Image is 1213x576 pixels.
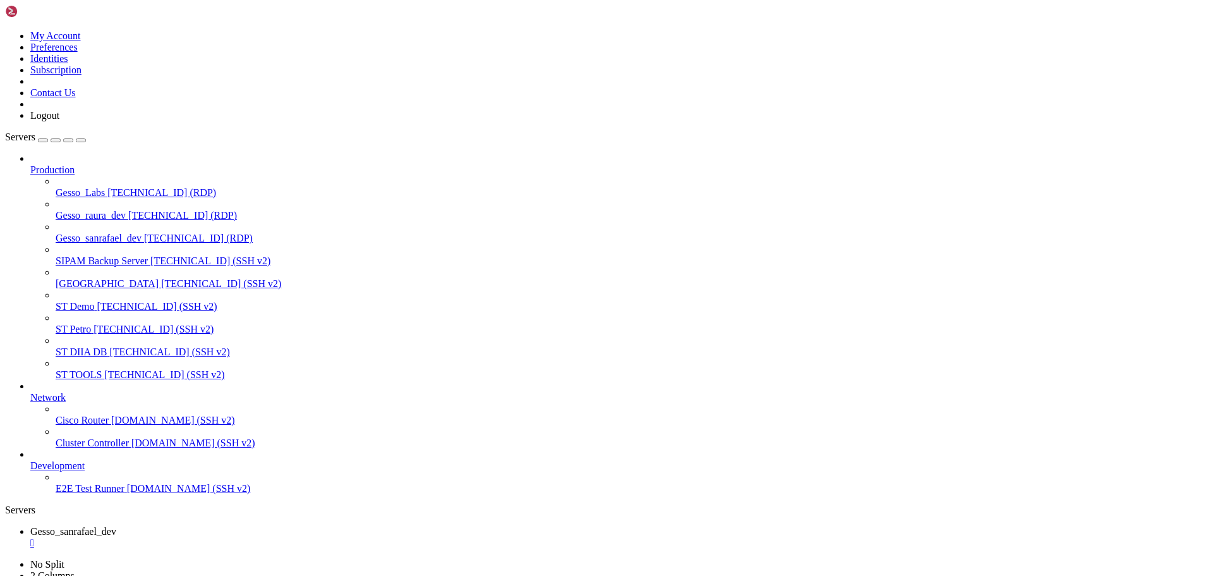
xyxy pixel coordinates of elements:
a: Network [30,392,1208,403]
a: Gesso_raura_dev [TECHNICAL_ID] (RDP) [56,210,1208,221]
li: ST TOOLS [TECHNICAL_ID] (SSH v2) [56,358,1208,381]
a: Cisco Router [DOMAIN_NAME] (SSH v2) [56,415,1208,426]
a: SIPAM Backup Server [TECHNICAL_ID] (SSH v2) [56,255,1208,267]
a: Gesso_sanrafael_dev [TECHNICAL_ID] (RDP) [56,233,1208,244]
li: SIPAM Backup Server [TECHNICAL_ID] (SSH v2) [56,244,1208,267]
li: E2E Test Runner [DOMAIN_NAME] (SSH v2) [56,472,1208,494]
a: ST Demo [TECHNICAL_ID] (SSH v2) [56,301,1208,312]
li: Network [30,381,1208,449]
span: Gesso_raura_dev [56,210,126,221]
span: SIPAM Backup Server [56,255,148,266]
a: Servers [5,132,86,142]
a: Development [30,460,1208,472]
li: Development [30,449,1208,494]
span: [TECHNICAL_ID] (RDP) [107,187,216,198]
a: [GEOGRAPHIC_DATA] [TECHNICAL_ID] (SSH v2) [56,278,1208,290]
a: ST TOOLS [TECHNICAL_ID] (SSH v2) [56,369,1208,381]
span: Production [30,164,75,175]
li: Cluster Controller [DOMAIN_NAME] (SSH v2) [56,426,1208,449]
span: Cluster Controller [56,438,129,448]
a: ST Petro [TECHNICAL_ID] (SSH v2) [56,324,1208,335]
span: ST Demo [56,301,94,312]
span: Development [30,460,85,471]
span: Cisco Router [56,415,109,426]
span: E2E Test Runner [56,483,124,494]
span: Servers [5,132,35,142]
a: No Split [30,559,64,570]
span: [TECHNICAL_ID] (SSH v2) [97,301,217,312]
span: ST TOOLS [56,369,102,380]
span: ST DIIA DB [56,346,107,357]
span: [DOMAIN_NAME] (SSH v2) [127,483,251,494]
li: ST DIIA DB [TECHNICAL_ID] (SSH v2) [56,335,1208,358]
img: Shellngn [5,5,78,18]
li: Production [30,153,1208,381]
a: ST DIIA DB [TECHNICAL_ID] (SSH v2) [56,346,1208,358]
span: [TECHNICAL_ID] (SSH v2) [150,255,270,266]
span: [TECHNICAL_ID] (SSH v2) [104,369,224,380]
li: Cisco Router [DOMAIN_NAME] (SSH v2) [56,403,1208,426]
li: ST Demo [TECHNICAL_ID] (SSH v2) [56,290,1208,312]
a: Cluster Controller [DOMAIN_NAME] (SSH v2) [56,438,1208,449]
span: [DOMAIN_NAME] (SSH v2) [131,438,255,448]
span: [DOMAIN_NAME] (SSH v2) [111,415,235,426]
a: My Account [30,30,81,41]
span: [TECHNICAL_ID] (RDP) [144,233,253,243]
a:  [30,537,1208,549]
a: E2E Test Runner [DOMAIN_NAME] (SSH v2) [56,483,1208,494]
span: Gesso_sanrafael_dev [30,526,116,537]
a: Identities [30,53,68,64]
span: [TECHNICAL_ID] (SSH v2) [110,346,230,357]
a: Logout [30,110,59,121]
li: Gesso_raura_dev [TECHNICAL_ID] (RDP) [56,199,1208,221]
span: [TECHNICAL_ID] (RDP) [128,210,237,221]
span: ST Petro [56,324,91,334]
span: [TECHNICAL_ID] (SSH v2) [94,324,214,334]
a: Subscription [30,64,81,75]
a: Production [30,164,1208,176]
li: Gesso_Labs [TECHNICAL_ID] (RDP) [56,176,1208,199]
a: Contact Us [30,87,76,98]
li: Gesso_sanrafael_dev [TECHNICAL_ID] (RDP) [56,221,1208,244]
span: [GEOGRAPHIC_DATA] [56,278,159,289]
a: Preferences [30,42,78,52]
li: ST Petro [TECHNICAL_ID] (SSH v2) [56,312,1208,335]
div: Servers [5,505,1208,516]
li: [GEOGRAPHIC_DATA] [TECHNICAL_ID] (SSH v2) [56,267,1208,290]
a: Gesso_Labs [TECHNICAL_ID] (RDP) [56,187,1208,199]
span: Gesso_Labs [56,187,105,198]
span: [TECHNICAL_ID] (SSH v2) [161,278,281,289]
span: Network [30,392,66,403]
a: Gesso_sanrafael_dev [30,526,1208,549]
span: Gesso_sanrafael_dev [56,233,142,243]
